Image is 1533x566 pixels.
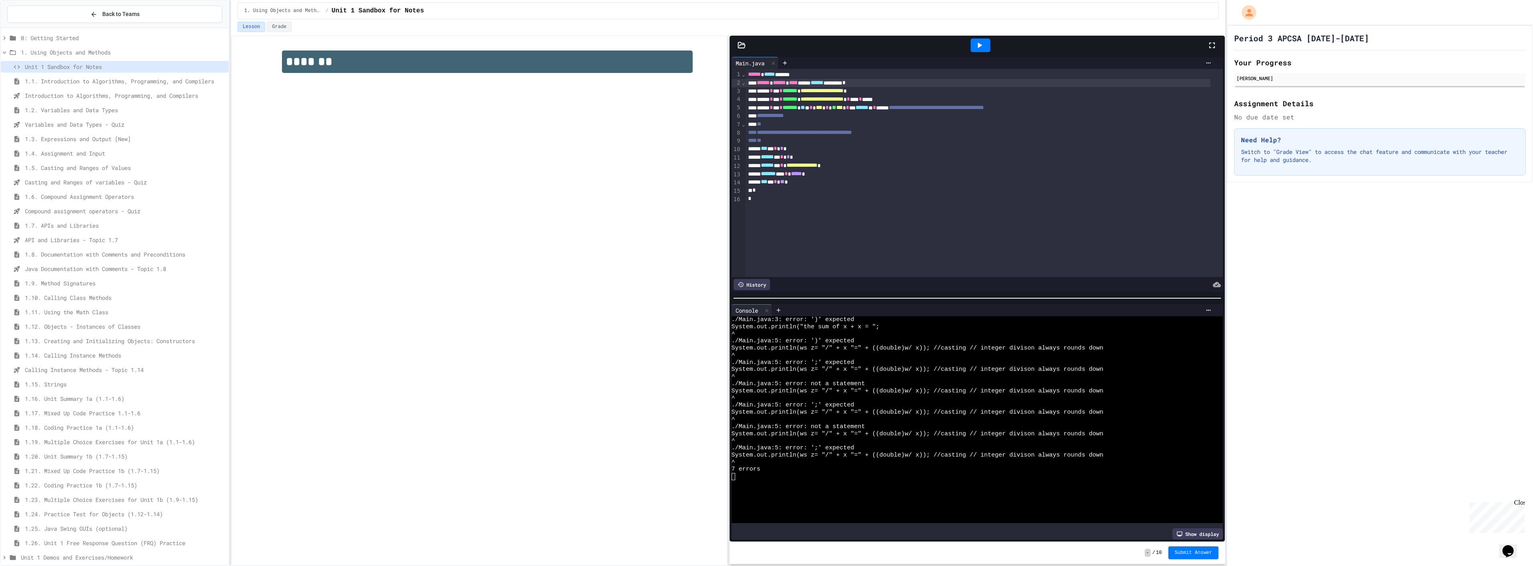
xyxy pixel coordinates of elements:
p: Switch to "Grade View" to access the chat feature and communicate with your teacher for help and ... [1241,148,1519,164]
span: 1.8. Documentation with Comments and Preconditions [25,250,225,259]
div: Main.java [732,59,769,67]
span: 1.13. Creating and Initializing Objects: Constructors [25,337,225,345]
span: Submit Answer [1175,550,1213,556]
h2: Your Progress [1234,57,1526,68]
span: 1.20. Unit Summary 1b (1.7-1.15) [25,452,225,461]
span: Fold line [742,71,746,77]
span: 1.24. Practice Test for Objects (1.12-1.14) [25,510,225,518]
span: System.out.println(ws z= "/" + x "=" + ((double)w/ x)); //casting // integer divison always round... [732,345,1103,352]
span: ./Main.java:5: error: not a statement [732,423,865,431]
span: 1.22. Coding Practice 1b (1.7-1.15) [25,481,225,489]
span: Casting and Ranges of variables - Quiz [25,178,225,186]
span: ^ [732,459,735,466]
div: Show display [1172,528,1223,540]
span: 1. Using Objects and Methods [244,8,322,14]
span: 1.15. Strings [25,380,225,388]
div: Console [732,306,762,315]
span: Fold line [742,79,746,86]
div: 4 [732,95,742,104]
div: 8 [732,129,742,137]
span: System.out.println(ws z= "/" + x "=" + ((double)w/ x)); //casting // integer divison always round... [732,452,1103,459]
span: ^ [732,395,735,402]
span: ./Main.java:5: error: ')' expected [732,338,854,345]
span: 1.26. Unit 1 Free Response Question (FRQ) Practice [25,539,225,547]
span: 1.23. Multiple Choice Exercises for Unit 1b (1.9-1.15) [25,495,225,504]
span: ./Main.java:5: error: not a statement [732,380,865,388]
span: 1.12. Objects - Instances of Classes [25,322,225,331]
span: ^ [732,437,735,445]
span: 1. Using Objects and Methods [21,48,225,57]
span: Compound assignment operators - Quiz [25,207,225,215]
div: 11 [732,154,742,162]
iframe: chat widget [1499,534,1525,558]
span: 1.11. Using the Math Class [25,308,225,316]
h1: Period 3 APCSA [DATE]-[DATE] [1234,32,1369,44]
span: ./Main.java:5: error: ';' expected [732,445,854,452]
span: 1.14. Calling Instance Methods [25,351,225,360]
span: ^ [732,331,735,338]
span: API and Libraries - Topic 1.7 [25,236,225,244]
span: Java Documentation with Comments - Topic 1.8 [25,265,225,273]
span: Calling Instance Methods - Topic 1.14 [25,366,225,374]
button: Lesson [237,22,265,32]
span: 1.17. Mixed Up Code Practice 1.1-1.6 [25,409,225,417]
span: 1.4. Assignment and Input [25,149,225,158]
div: 5 [732,104,742,112]
span: 1.16. Unit Summary 1a (1.1-1.6) [25,394,225,403]
div: 15 [732,187,742,196]
div: 16 [732,196,742,204]
span: ^ [732,373,735,380]
span: System.out.println(ws z= "/" + x "=" + ((double)w/ x)); //casting // integer divison always round... [732,409,1103,416]
span: 1.5. Casting and Ranges of Values [25,164,225,172]
div: 7 [732,121,742,129]
div: 3 [732,87,742,96]
div: 14 [732,179,742,187]
span: System.out.println(ws z= "/" + x "=" + ((double)w/ x)); //casting // integer divison always round... [732,366,1103,373]
span: / [325,8,328,14]
span: 1.19. Multiple Choice Exercises for Unit 1a (1.1-1.6) [25,438,225,446]
span: - [1145,549,1151,557]
span: Variables and Data Types - Quiz [25,120,225,129]
div: No due date set [1234,112,1526,122]
span: System.out.println(ws z= "/" + x "=" + ((double)w/ x)); //casting // integer divison always round... [732,388,1103,395]
div: Chat with us now!Close [3,3,55,51]
h2: Assignment Details [1234,98,1526,109]
span: 1.10. Calling Class Methods [25,293,225,302]
div: 6 [732,112,742,121]
span: Unit 1 Demos and Exercises/Homework [21,553,225,562]
span: 0: Getting Started [21,34,225,42]
span: / [1152,550,1155,556]
iframe: chat widget [1466,499,1525,533]
span: ./Main.java:5: error: ';' expected [732,402,854,409]
span: System.out.println("the sum of x + x = "; [732,323,880,331]
span: System.out.println(ws z= "/" + x "=" + ((double)w/ x)); //casting // integer divison always round... [732,431,1103,438]
span: 1.2. Variables and Data Types [25,106,225,114]
span: ^ [732,352,735,359]
span: ./Main.java:5: error: ';' expected [732,359,854,366]
span: 1.3. Expressions and Output [New] [25,135,225,143]
span: 1.9. Method Signatures [25,279,225,287]
span: Introduction to Algorithms, Programming, and Compilers [25,91,225,100]
span: Unit 1 Sandbox for Notes [332,6,424,16]
div: My Account [1233,3,1258,22]
div: 2 [732,79,742,87]
button: Back to Teams [7,6,222,23]
span: 1.18. Coding Practice 1a (1.1-1.6) [25,423,225,432]
span: Fold line [742,121,746,127]
span: 1.6. Compound Assignment Operators [25,192,225,201]
h3: Need Help? [1241,135,1519,145]
div: 13 [732,171,742,179]
div: [PERSON_NAME] [1237,75,1523,82]
span: ./Main.java:3: error: ')' expected [732,316,854,323]
div: 12 [732,162,742,171]
span: 7 errors [732,466,760,473]
div: History [734,279,770,290]
span: Unit 1 Sandbox for Notes [25,63,225,71]
span: 1.21. Mixed Up Code Practice 1b (1.7-1.15) [25,467,225,475]
span: 1.1. Introduction to Algorithms, Programming, and Compilers [25,77,225,85]
div: 1 [732,71,742,79]
button: Grade [267,22,292,32]
span: 10 [1156,550,1162,556]
span: ^ [732,416,735,423]
button: Submit Answer [1168,546,1219,559]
